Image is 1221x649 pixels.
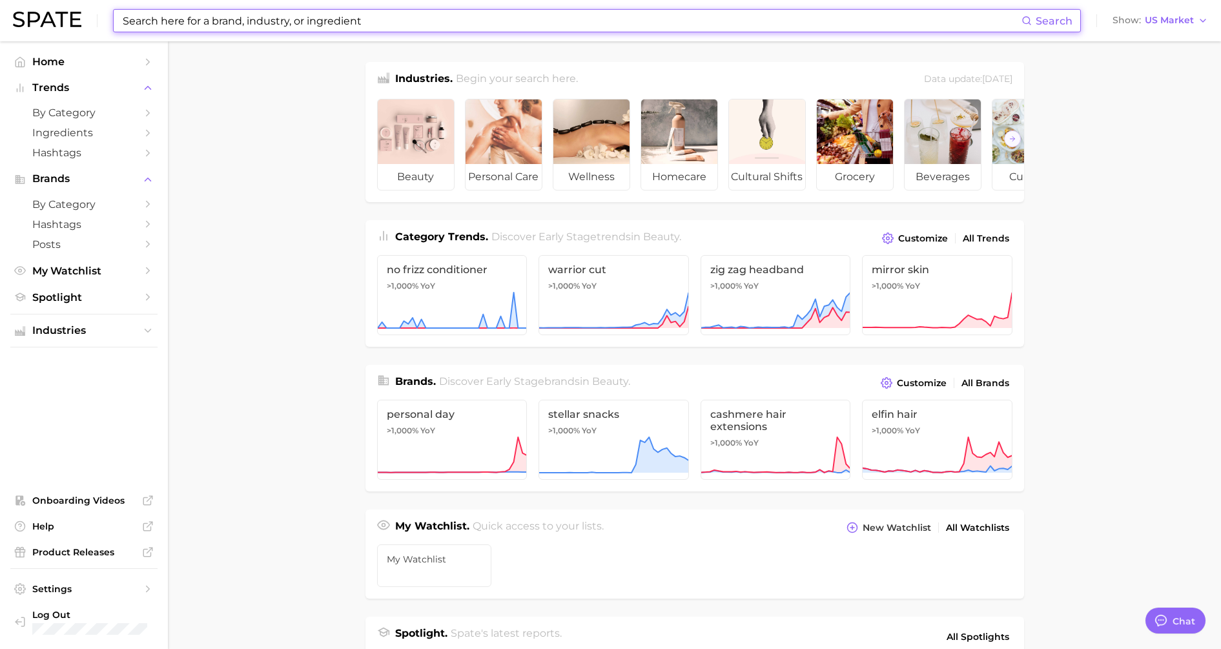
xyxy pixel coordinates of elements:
a: homecare [641,99,718,191]
span: cultural shifts [729,164,805,190]
button: New Watchlist [843,519,934,537]
h1: Spotlight. [395,626,447,648]
span: elfin hair [872,408,1003,420]
span: Industries [32,325,136,336]
span: Customize [898,233,948,244]
a: All Watchlists [943,519,1012,537]
span: Customize [897,378,947,389]
a: stellar snacks>1,000% YoY [539,400,689,480]
span: All Trends [963,233,1009,244]
span: YoY [744,281,759,291]
span: All Watchlists [946,522,1009,533]
h1: My Watchlist. [395,519,469,537]
span: >1,000% [872,281,903,291]
a: Log out. Currently logged in with e-mail lynne.stewart@mpgllc.com. [10,605,158,639]
a: personal day>1,000% YoY [377,400,528,480]
a: by Category [10,103,158,123]
span: >1,000% [548,281,580,291]
span: beauty [643,231,679,243]
a: beauty [377,99,455,191]
span: My Watchlist [387,554,482,564]
span: by Category [32,198,136,211]
a: All Trends [959,230,1012,247]
span: US Market [1145,17,1194,24]
a: Product Releases [10,542,158,562]
span: Show [1113,17,1141,24]
a: cultural shifts [728,99,806,191]
span: Help [32,520,136,532]
h2: Spate's latest reports. [451,626,562,648]
span: New Watchlist [863,522,931,533]
a: cashmere hair extensions>1,000% YoY [701,400,851,480]
div: Data update: [DATE] [924,71,1012,88]
span: Search [1036,15,1072,27]
span: Discover Early Stage trends in . [491,231,681,243]
button: Customize [879,229,950,247]
a: All Spotlights [943,626,1012,648]
span: grocery [817,164,893,190]
a: My Watchlist [377,544,492,587]
a: Settings [10,579,158,599]
span: personal day [387,408,518,420]
span: Brands [32,173,136,185]
span: by Category [32,107,136,119]
span: YoY [420,281,435,291]
a: Hashtags [10,143,158,163]
span: warrior cut [548,263,679,276]
span: culinary [992,164,1069,190]
span: Hashtags [32,147,136,159]
span: >1,000% [387,426,418,435]
span: mirror skin [872,263,1003,276]
button: Brands [10,169,158,189]
span: stellar snacks [548,408,679,420]
span: Trends [32,82,136,94]
span: >1,000% [548,426,580,435]
a: grocery [816,99,894,191]
button: Customize [877,374,949,392]
span: beverages [905,164,981,190]
span: YoY [905,281,920,291]
button: ShowUS Market [1109,12,1211,29]
span: Category Trends . [395,231,488,243]
span: no frizz conditioner [387,263,518,276]
span: YoY [582,281,597,291]
span: YoY [744,438,759,448]
span: >1,000% [872,426,903,435]
a: warrior cut>1,000% YoY [539,255,689,335]
span: Hashtags [32,218,136,231]
button: Scroll Right [1004,130,1021,147]
span: Home [32,56,136,68]
a: Ingredients [10,123,158,143]
img: SPATE [13,12,81,27]
h1: Industries. [395,71,453,88]
span: Onboarding Videos [32,495,136,506]
input: Search here for a brand, industry, or ingredient [121,10,1021,32]
span: All Brands [961,378,1009,389]
span: Ingredients [32,127,136,139]
span: YoY [582,426,597,436]
a: no frizz conditioner>1,000% YoY [377,255,528,335]
span: Log Out [32,609,156,621]
span: personal care [466,164,542,190]
h2: Begin your search here. [456,71,578,88]
span: YoY [420,426,435,436]
span: Brands . [395,375,436,387]
span: >1,000% [710,281,742,291]
span: Spotlight [32,291,136,304]
a: All Brands [958,375,1012,392]
span: All Spotlights [947,629,1009,644]
a: mirror skin>1,000% YoY [862,255,1012,335]
a: personal care [465,99,542,191]
a: Home [10,52,158,72]
a: beverages [904,99,981,191]
span: >1,000% [387,281,418,291]
span: Posts [32,238,136,251]
a: culinary [992,99,1069,191]
span: homecare [641,164,717,190]
a: My Watchlist [10,261,158,281]
a: Posts [10,234,158,254]
span: YoY [905,426,920,436]
a: Help [10,517,158,536]
h2: Quick access to your lists. [473,519,604,537]
a: wellness [553,99,630,191]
